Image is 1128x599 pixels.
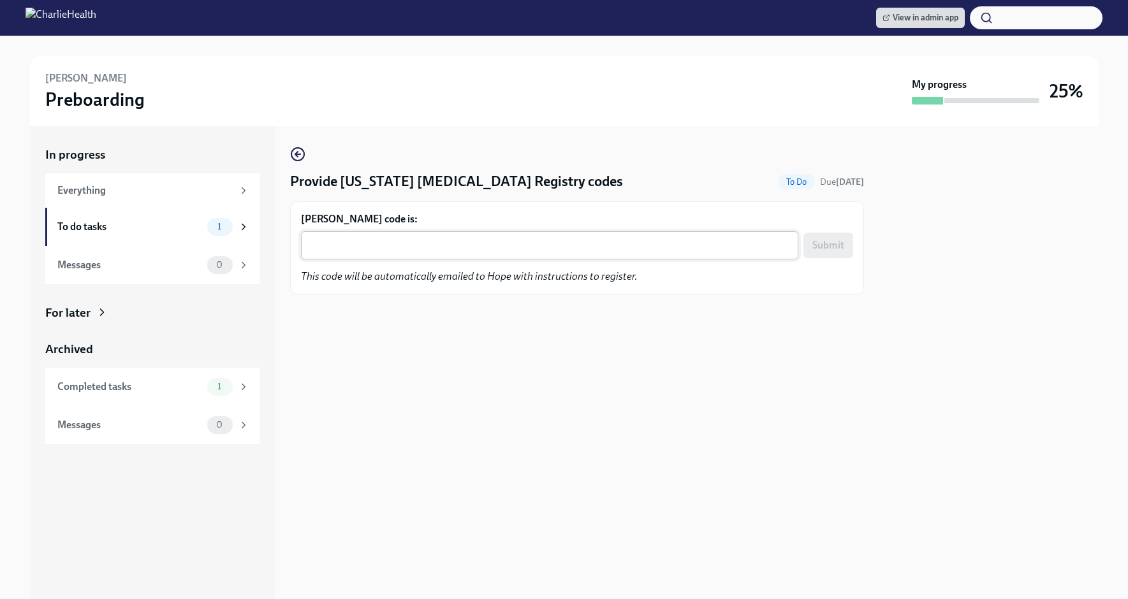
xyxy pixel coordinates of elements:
[210,382,229,391] span: 1
[45,173,260,208] a: Everything
[45,71,127,85] h6: [PERSON_NAME]
[45,341,260,357] a: Archived
[301,270,638,282] em: This code will be automatically emailed to Hope with instructions to register.
[45,305,91,321] div: For later
[57,380,202,394] div: Completed tasks
[57,418,202,432] div: Messages
[45,305,260,321] a: For later
[45,88,145,111] h3: Preboarding
[820,176,864,188] span: October 1st, 2025 09:00
[45,208,260,246] a: To do tasks1
[836,177,864,187] strong: [DATE]
[57,184,233,198] div: Everything
[26,8,96,28] img: CharlieHealth
[209,420,230,429] span: 0
[57,220,202,234] div: To do tasks
[883,11,958,24] span: View in admin app
[779,177,815,187] span: To Do
[210,222,229,231] span: 1
[209,260,230,270] span: 0
[301,212,853,226] label: [PERSON_NAME] code is:
[876,8,965,28] a: View in admin app
[290,172,623,191] h4: Provide [US_STATE] [MEDICAL_DATA] Registry codes
[912,78,967,92] strong: My progress
[820,177,864,187] span: Due
[57,258,202,272] div: Messages
[1050,80,1083,103] h3: 25%
[45,246,260,284] a: Messages0
[45,147,260,163] a: In progress
[45,368,260,406] a: Completed tasks1
[45,406,260,444] a: Messages0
